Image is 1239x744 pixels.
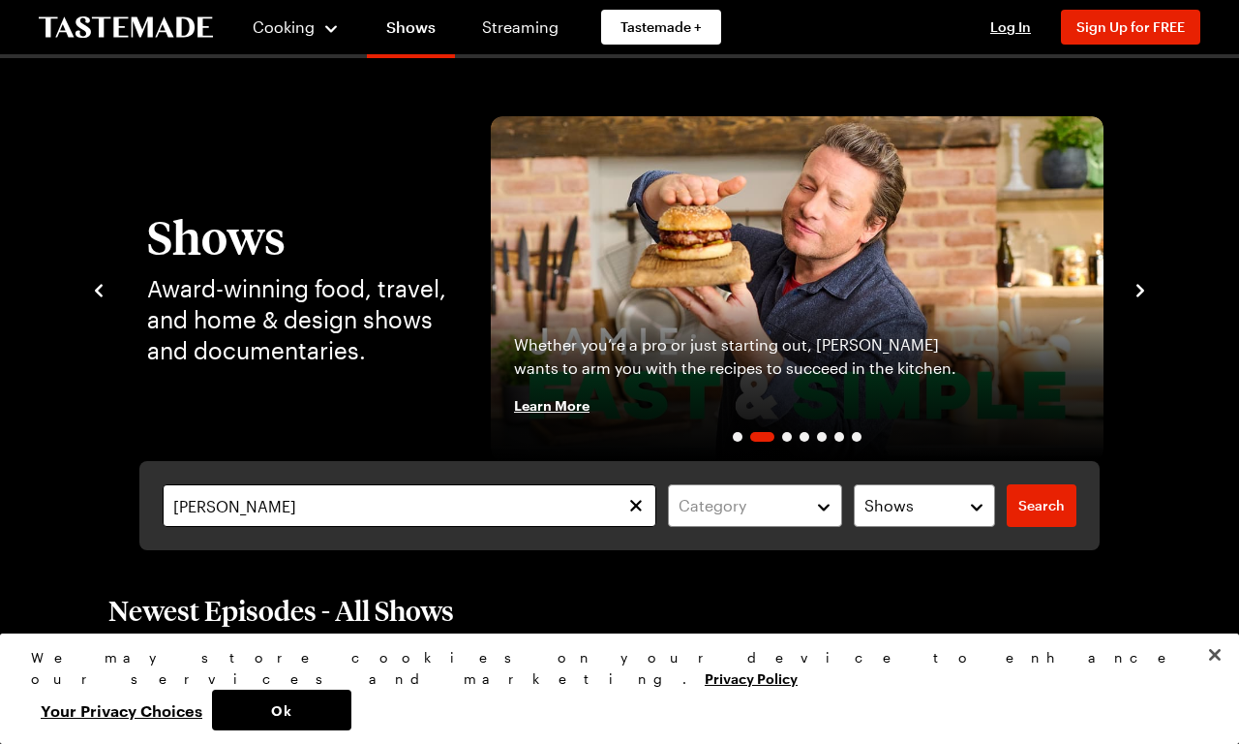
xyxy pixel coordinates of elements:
span: Cooking [253,17,315,36]
span: Go to slide 7 [852,432,861,442]
a: To Tastemade Home Page [39,16,213,39]
p: Award-winning food, travel, and home & design shows and documentaries. [147,273,452,366]
span: Go to slide 5 [817,432,827,442]
div: We may store cookies on your device to enhance our services and marketing. [31,647,1192,690]
a: Tastemade + [601,10,721,45]
button: Close [1194,634,1236,676]
span: Log In [990,18,1031,35]
input: Search [163,484,656,527]
button: Clear search [625,495,647,516]
button: navigate to next item [1131,277,1150,300]
img: Jamie Oliver: Fast & Simple [491,116,1103,461]
a: More information about your privacy, opens in a new tab [705,668,798,687]
button: Shows [854,484,995,527]
a: Shows [367,4,455,58]
span: Go to slide 1 [733,432,742,442]
a: filters [1007,484,1076,527]
span: Go to slide 6 [834,432,844,442]
button: Your Privacy Choices [31,690,212,730]
h2: Newest Episodes - All Shows [108,593,454,628]
span: Shows [864,494,914,517]
span: Sign Up for FREE [1076,18,1185,35]
span: Search [1018,496,1065,515]
button: Log In [972,17,1049,37]
span: Tastemade + [620,17,702,37]
button: Category [668,484,842,527]
p: Whether you’re a pro or just starting out, [PERSON_NAME] wants to arm you with the recipes to suc... [514,333,967,380]
button: navigate to previous item [89,277,108,300]
div: Privacy [31,647,1192,730]
button: Sign Up for FREE [1061,10,1200,45]
div: Category [679,494,802,517]
button: Cooking [252,4,340,50]
h1: Shows [147,211,452,262]
a: Jamie Oliver: Fast & SimpleWhether you’re a pro or just starting out, [PERSON_NAME] wants to arm ... [491,116,1103,461]
div: 2 / 7 [491,116,1103,461]
button: Ok [212,690,351,730]
span: Go to slide 2 [750,432,774,442]
span: Go to slide 3 [782,432,792,442]
span: Learn More [514,395,589,415]
span: Go to slide 4 [800,432,809,442]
